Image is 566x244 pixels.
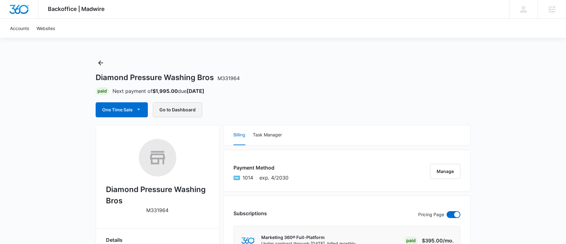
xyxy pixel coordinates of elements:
[218,75,240,81] span: M331964
[33,19,59,38] a: Websites
[96,73,240,82] h1: Diamond Pressure Washing Bros
[233,210,267,217] h3: Subscriptions
[418,211,444,218] p: Pricing Page
[106,184,209,206] h2: Diamond Pressure Washing Bros
[96,58,106,68] button: Back
[243,174,253,181] span: American Express ending with
[96,87,109,95] div: Paid
[48,6,105,12] span: Backoffice | Madwire
[430,164,460,179] button: Manage
[233,164,288,171] h3: Payment Method
[241,237,255,244] img: marketing360Logo
[187,88,204,94] strong: [DATE]
[261,234,356,241] p: Marketing 360® Full-Platform
[259,174,288,181] span: exp. 4/2030
[6,19,33,38] a: Accounts
[96,102,148,117] button: One Time Sale
[113,87,204,95] p: Next payment of due
[443,237,454,244] span: /mo.
[233,125,245,145] button: Billing
[153,88,178,94] strong: $1,995.00
[146,206,168,214] p: M331964
[253,125,282,145] button: Task Manager
[153,102,202,117] button: Go to Dashboard
[106,236,123,244] span: Details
